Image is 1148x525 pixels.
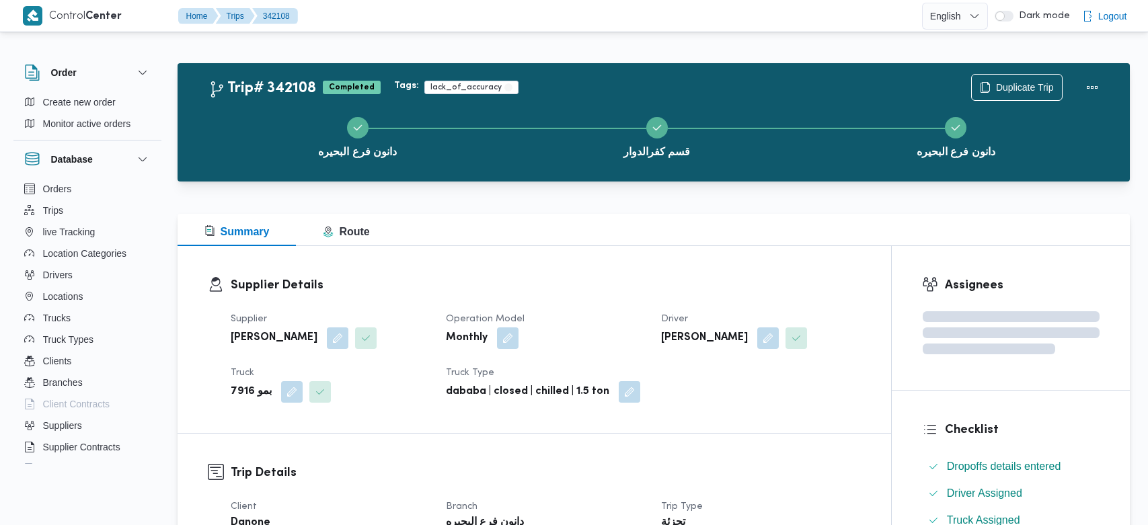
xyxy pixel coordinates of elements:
span: Branch [446,502,477,511]
span: Client [231,502,257,511]
h3: Checklist [945,421,1100,439]
span: قسم كفرالدوار [623,144,690,160]
button: Locations [19,286,156,307]
button: Monitor active orders [19,113,156,134]
b: بمو 7916 [231,384,272,400]
span: Supplier [231,315,267,323]
button: Database [24,151,151,167]
span: Client Contracts [43,396,110,412]
span: Supplier Contracts [43,439,120,455]
button: Dropoffs details entered [923,456,1100,477]
button: Trips [216,8,255,24]
div: Database [13,178,161,469]
span: Logout [1098,8,1127,24]
span: Trucks [43,310,71,326]
button: live Tracking [19,221,156,243]
span: Truck [231,368,254,377]
span: Route [323,226,369,237]
b: Center [85,11,122,22]
b: Completed [329,83,375,91]
b: [PERSON_NAME] [661,330,748,346]
button: Create new order [19,91,156,113]
span: Truck Type [446,368,494,377]
button: Trips [19,200,156,221]
h3: Supplier Details [231,276,861,294]
span: Trips [43,202,64,218]
button: قسم كفرالدوار [507,101,806,171]
span: Monitor active orders [43,116,131,132]
span: Clients [43,353,72,369]
span: Location Categories [43,245,127,261]
span: Truck Types [43,331,93,348]
span: Dropoffs details entered [947,460,1061,472]
button: Trucks [19,307,156,329]
span: Suppliers [43,417,82,434]
h3: Order [51,65,77,81]
span: Dropoffs details entered [947,458,1061,475]
button: Driver Assigned [923,483,1100,504]
img: X8yXhbKr1z7QwAAAABJRU5ErkJggg== [23,6,42,26]
span: Completed [323,81,381,94]
span: live Tracking [43,224,95,240]
span: Operation Model [446,315,525,323]
span: Branches [43,374,83,391]
button: Orders [19,178,156,200]
button: Actions [1079,74,1106,101]
span: دانون فرع البحيره [318,144,397,160]
div: Order [13,91,161,140]
span: Duplicate Trip [996,79,1054,95]
span: دانون فرع البحيره [917,144,995,160]
svg: Step 2 is complete [652,122,662,133]
span: Orders [43,181,72,197]
svg: Step 1 is complete [352,122,363,133]
h3: Database [51,151,93,167]
button: Home [178,8,219,24]
b: [PERSON_NAME] [231,330,317,346]
button: Logout [1077,3,1133,30]
button: Location Categories [19,243,156,264]
span: lack_of_accuracy [430,81,502,93]
span: Summary [204,226,270,237]
button: Remove trip tag [504,83,512,91]
button: Supplier Contracts [19,436,156,458]
button: 342108 [252,8,298,24]
svg: Step 3 is complete [950,122,961,133]
h3: Assignees [945,276,1100,294]
button: Devices [19,458,156,479]
button: Drivers [19,264,156,286]
button: Client Contracts [19,393,156,415]
button: دانون فرع البحيره [208,101,508,171]
span: Create new order [43,94,116,110]
span: Driver Assigned [947,487,1022,499]
b: dababa | closed | chilled | 1.5 ton [446,384,609,400]
span: Trip Type [661,502,703,511]
button: Duplicate Trip [971,74,1063,101]
button: دانون فرع البحيره [806,101,1106,171]
h3: Trip Details [231,464,861,482]
b: Monthly [446,330,488,346]
h2: Trip# 342108 [208,80,316,97]
button: Suppliers [19,415,156,436]
span: Locations [43,288,83,305]
button: Clients [19,350,156,372]
span: Driver Assigned [947,485,1022,501]
button: Truck Types [19,329,156,350]
span: Drivers [43,267,73,283]
b: Tags: [394,81,419,91]
span: Dark mode [1013,11,1070,22]
span: Devices [43,460,77,477]
span: Driver [661,315,688,323]
button: Order [24,65,151,81]
button: Branches [19,372,156,393]
span: lack_of_accuracy [424,81,519,94]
